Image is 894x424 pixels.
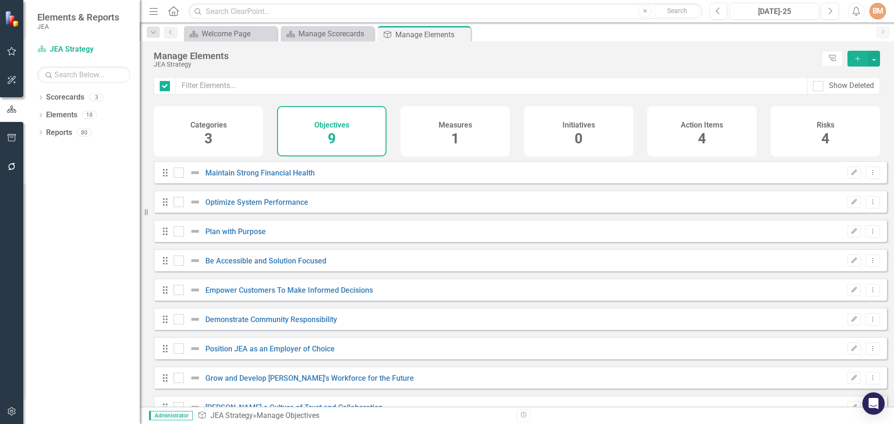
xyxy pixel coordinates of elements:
[190,196,201,208] img: Not Defined
[190,284,201,296] img: Not Defined
[821,130,829,147] span: 4
[205,374,414,383] a: Grow and Develop [PERSON_NAME]'s Workforce for the Future
[154,61,817,68] div: JEA Strategy
[190,226,201,237] img: Not Defined
[149,411,193,420] span: Administrator
[298,28,372,40] div: Manage Scorecards
[817,121,834,129] h4: Risks
[197,411,510,421] div: » Manage Objectives
[190,255,201,266] img: Not Defined
[190,167,201,178] img: Not Defined
[190,343,201,354] img: Not Defined
[314,121,349,129] h4: Objectives
[46,92,84,103] a: Scorecards
[190,402,201,413] img: Not Defined
[829,81,874,91] div: Show Deleted
[46,128,72,138] a: Reports
[37,23,119,30] small: JEA
[869,3,886,20] button: BM
[190,314,201,325] img: Not Defined
[667,7,687,14] span: Search
[562,121,595,129] h4: Initiatives
[575,130,582,147] span: 0
[210,411,253,420] a: JEA Strategy
[186,28,275,40] a: Welcome Page
[205,344,335,353] a: Position JEA as an Employer of Choice
[698,130,706,147] span: 4
[439,121,472,129] h4: Measures
[190,121,227,129] h4: Categories
[204,130,212,147] span: 3
[190,372,201,384] img: Not Defined
[733,6,816,17] div: [DATE]-25
[46,110,77,121] a: Elements
[82,111,97,119] div: 18
[681,121,723,129] h4: Action Items
[205,227,266,236] a: Plan with Purpose
[89,94,104,101] div: 3
[205,198,308,207] a: Optimize System Performance
[37,12,119,23] span: Elements & Reports
[451,130,459,147] span: 1
[37,67,130,83] input: Search Below...
[328,130,336,147] span: 9
[77,128,92,136] div: 80
[154,51,817,61] div: Manage Elements
[730,3,819,20] button: [DATE]-25
[205,168,315,177] a: Maintain Strong Financial Health
[202,28,275,40] div: Welcome Page
[176,77,807,94] input: Filter Elements...
[189,3,703,20] input: Search ClearPoint...
[37,44,130,55] a: JEA Strategy
[205,256,326,265] a: Be Accessible and Solution Focused
[205,286,373,295] a: Empower Customers To Make Informed Decisions
[5,11,21,27] img: ClearPoint Strategy
[283,28,372,40] a: Manage Scorecards
[395,29,468,40] div: Manage Elements
[205,315,337,324] a: Demonstrate Community Responsibility
[654,5,700,18] button: Search
[862,392,885,415] div: Open Intercom Messenger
